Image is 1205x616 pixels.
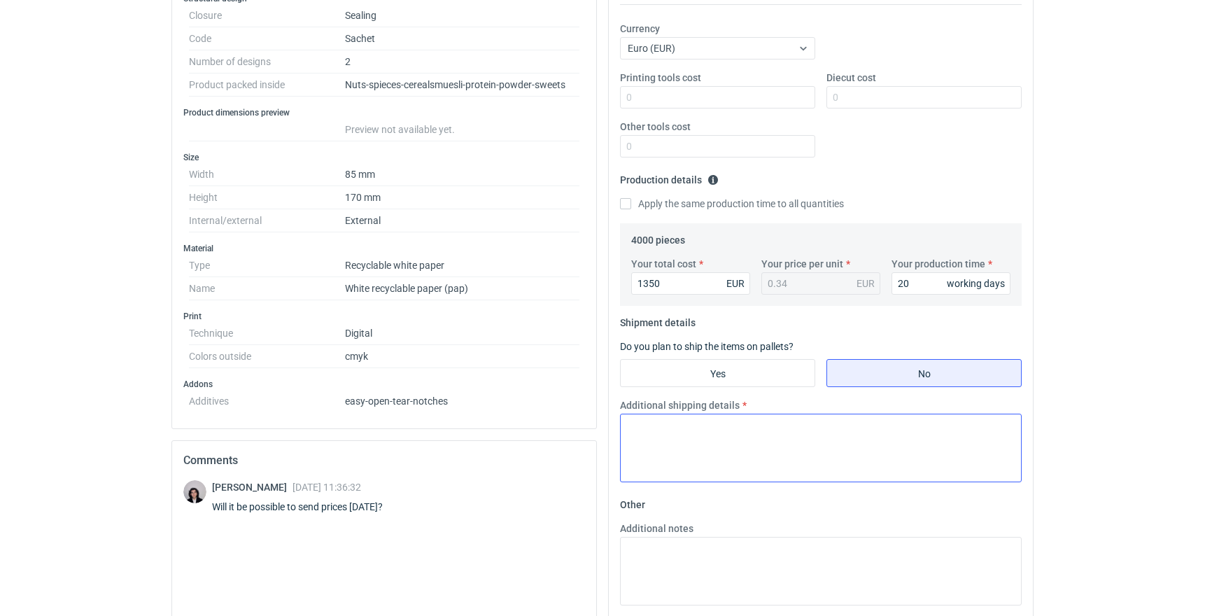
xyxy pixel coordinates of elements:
input: 0 [631,272,750,295]
h3: Print [183,311,585,322]
span: [PERSON_NAME] [212,482,293,493]
dt: Internal/external [189,209,345,232]
h3: Addons [183,379,585,390]
label: Printing tools cost [620,71,701,85]
h3: Product dimensions preview [183,107,585,118]
label: Your production time [892,257,985,271]
dd: White recyclable paper (pap) [345,277,579,300]
label: Currency [620,22,660,36]
legend: Shipment details [620,311,696,328]
dd: easy-open-tear-notches [345,390,579,407]
label: Additional notes [620,521,693,535]
dd: Sealing [345,4,579,27]
legend: Production details [620,169,719,185]
span: [DATE] 11:36:32 [293,482,361,493]
legend: 4000 pieces [631,229,685,246]
dt: Width [189,163,345,186]
dt: Type [189,254,345,277]
input: 0 [620,135,815,157]
span: Preview not available yet. [345,124,455,135]
dt: Height [189,186,345,209]
label: Yes [620,359,815,387]
label: Other tools cost [620,120,691,134]
input: 0 [892,272,1010,295]
div: EUR [726,276,745,290]
input: 0 [826,86,1022,108]
input: 0 [620,86,815,108]
dd: cmyk [345,345,579,368]
dt: Product packed inside [189,73,345,97]
dd: 170 mm [345,186,579,209]
dd: 2 [345,50,579,73]
dt: Name [189,277,345,300]
dt: Code [189,27,345,50]
dd: External [345,209,579,232]
label: Diecut cost [826,71,876,85]
legend: Other [620,493,645,510]
dt: Colors outside [189,345,345,368]
dd: Sachet [345,27,579,50]
h3: Material [183,243,585,254]
label: Your price per unit [761,257,843,271]
div: Will it be possible to send prices [DATE]? [212,500,400,514]
dd: Recyclable white paper [345,254,579,277]
div: EUR [857,276,875,290]
div: working days [947,276,1005,290]
dd: Nuts-spieces-cerealsmuesli-protein-powder-sweets [345,73,579,97]
dt: Closure [189,4,345,27]
dt: Technique [189,322,345,345]
label: Your total cost [631,257,696,271]
label: Apply the same production time to all quantities [620,197,844,211]
dt: Additives [189,390,345,407]
img: Sebastian Markut [183,480,206,503]
dd: Digital [345,322,579,345]
span: Euro (EUR) [628,43,675,54]
h3: Size [183,152,585,163]
label: No [826,359,1022,387]
label: Do you plan to ship the items on pallets? [620,341,794,352]
dt: Number of designs [189,50,345,73]
dd: 85 mm [345,163,579,186]
h2: Comments [183,452,585,469]
label: Additional shipping details [620,398,740,412]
